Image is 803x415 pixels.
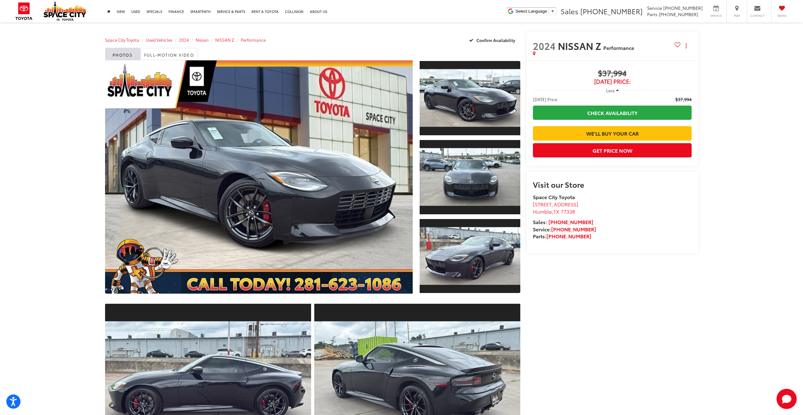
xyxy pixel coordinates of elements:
a: Space City Toyota [105,37,139,43]
span: ▼ [551,9,555,14]
span: Saved [775,14,789,18]
span: [DATE] Price: [533,78,692,85]
span: [PHONE_NUMBER] [659,11,698,17]
span: 2024 [533,39,556,52]
strong: Parts: [533,232,591,240]
span: [PHONE_NUMBER] [663,5,703,11]
span: Select Language [516,9,547,14]
button: Actions [681,40,692,51]
span: Contact [750,14,765,18]
span: Less [606,88,615,93]
a: Photos [105,48,140,60]
a: Expand Photo 1 [420,60,520,136]
strong: Service: [533,225,596,233]
span: [DATE] Price: [533,96,558,102]
span: NISSAN Z [558,39,603,52]
a: Check Availability [533,106,692,120]
span: Performance [603,44,634,51]
span: $37,994 [675,96,692,102]
span: Humble [533,208,552,215]
span: , [533,208,575,215]
h2: Visit our Store [533,180,692,188]
a: Expand Photo 3 [420,218,520,294]
span: 77338 [561,208,575,215]
span: $37,994 [533,69,692,78]
img: Space City Toyota [44,1,86,21]
span: dropdown dots [686,43,687,48]
img: 2024 Nissan NISSAN Z Performance [419,148,521,206]
a: 2024 [179,37,189,43]
svg: Start Chat [776,389,797,409]
span: Sales: [533,218,547,225]
span: Confirm Availability [476,37,515,43]
button: Get Price Now [533,143,692,157]
span: Service [647,5,662,11]
a: Expand Photo 0 [105,60,413,294]
img: 2024 Nissan NISSAN Z Performance [102,59,416,295]
a: Performance [241,37,266,43]
a: Used Vehicles [146,37,172,43]
img: 2024 Nissan NISSAN Z Performance [419,227,521,285]
a: Expand Photo 2 [420,139,520,215]
a: Select Language​ [516,9,555,14]
a: Nissan [196,37,209,43]
a: NISSAN Z [215,37,234,43]
a: Full-Motion Video [140,48,198,60]
a: [PHONE_NUMBER] [546,232,591,240]
span: [PHONE_NUMBER] [580,6,643,16]
a: [PHONE_NUMBER] [551,225,596,233]
span: TX [553,208,559,215]
span: Sales [561,6,578,16]
a: [PHONE_NUMBER] [548,218,593,225]
span: Map [730,14,744,18]
a: [STREET_ADDRESS] Humble,TX 77338 [533,200,578,215]
a: We'll Buy Your Car [533,126,692,140]
span: Service [709,14,723,18]
button: Less [603,85,622,96]
button: Toggle Chat Window [776,389,797,409]
span: Parts [647,11,658,17]
img: 2024 Nissan NISSAN Z Performance [419,69,521,127]
span: [STREET_ADDRESS] [533,200,578,208]
button: Confirm Availability [466,34,520,46]
strong: Space City Toyota [533,193,575,200]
